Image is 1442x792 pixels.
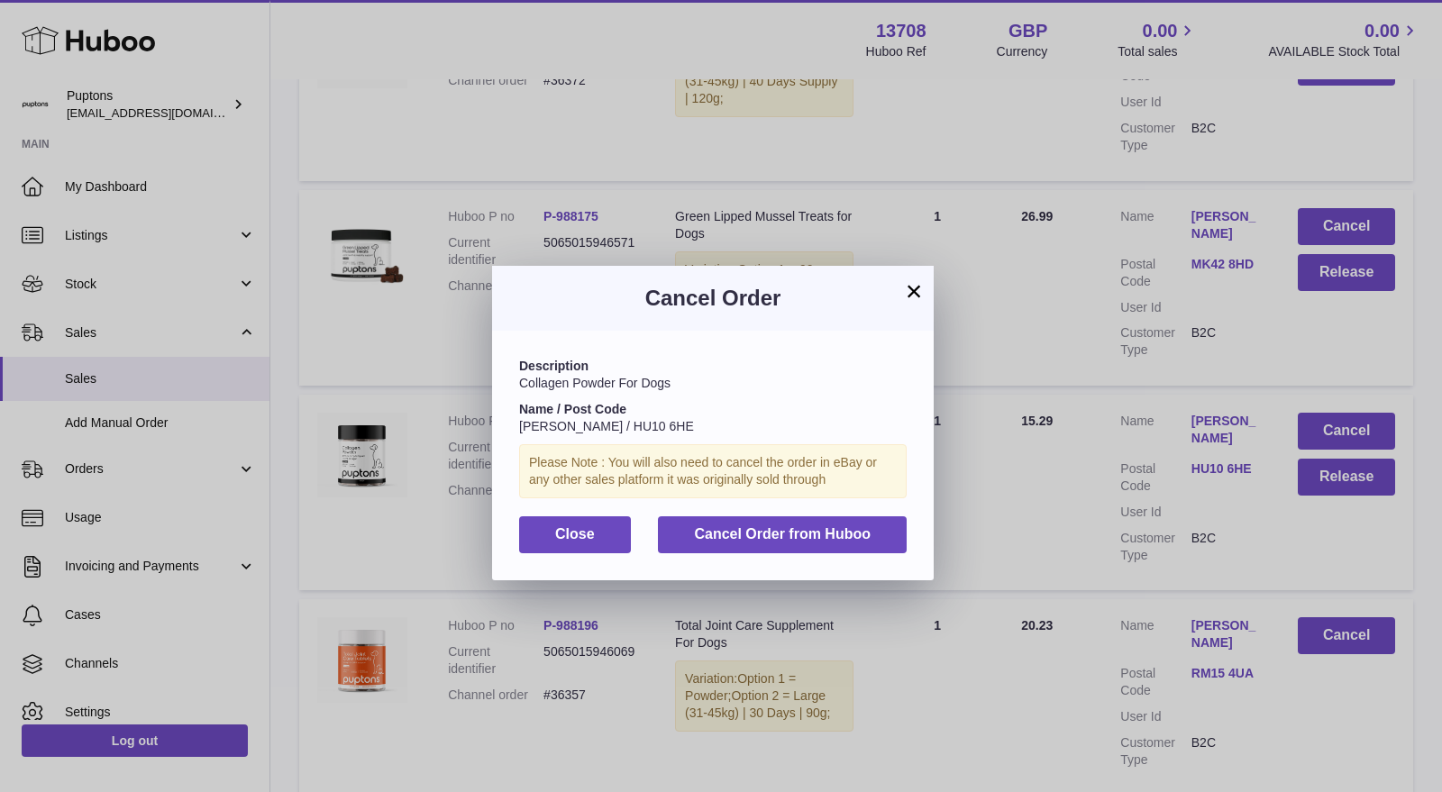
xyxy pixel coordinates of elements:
[519,402,626,416] strong: Name / Post Code
[555,526,595,542] span: Close
[658,516,907,553] button: Cancel Order from Huboo
[519,516,631,553] button: Close
[519,444,907,498] div: Please Note : You will also need to cancel the order in eBay or any other sales platform it was o...
[519,359,589,373] strong: Description
[519,284,907,313] h3: Cancel Order
[519,419,694,433] span: [PERSON_NAME] / HU10 6HE
[694,526,871,542] span: Cancel Order from Huboo
[903,280,925,302] button: ×
[519,376,671,390] span: Collagen Powder For Dogs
